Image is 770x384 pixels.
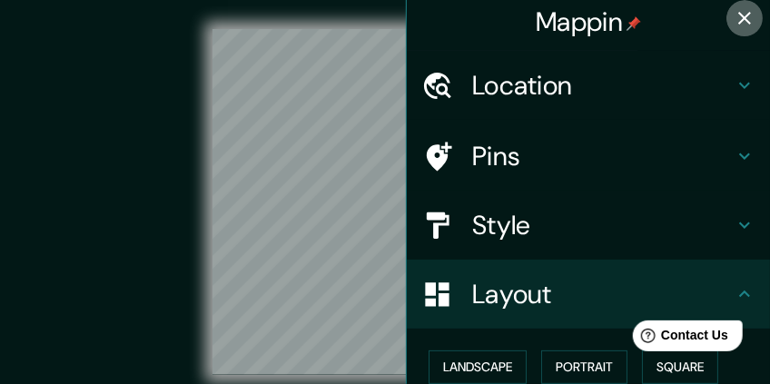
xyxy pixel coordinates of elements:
[541,350,627,384] button: Portrait
[472,69,734,102] h4: Location
[212,29,558,375] canvas: Map
[627,16,641,31] img: pin-icon.png
[407,260,770,329] div: Layout
[472,278,734,310] h4: Layout
[407,191,770,260] div: Style
[472,140,734,172] h4: Pins
[429,350,527,384] button: Landscape
[536,5,641,38] h4: Mappin
[472,209,734,241] h4: Style
[608,313,750,364] iframe: Help widget launcher
[407,122,770,191] div: Pins
[407,51,770,120] div: Location
[642,350,718,384] button: Square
